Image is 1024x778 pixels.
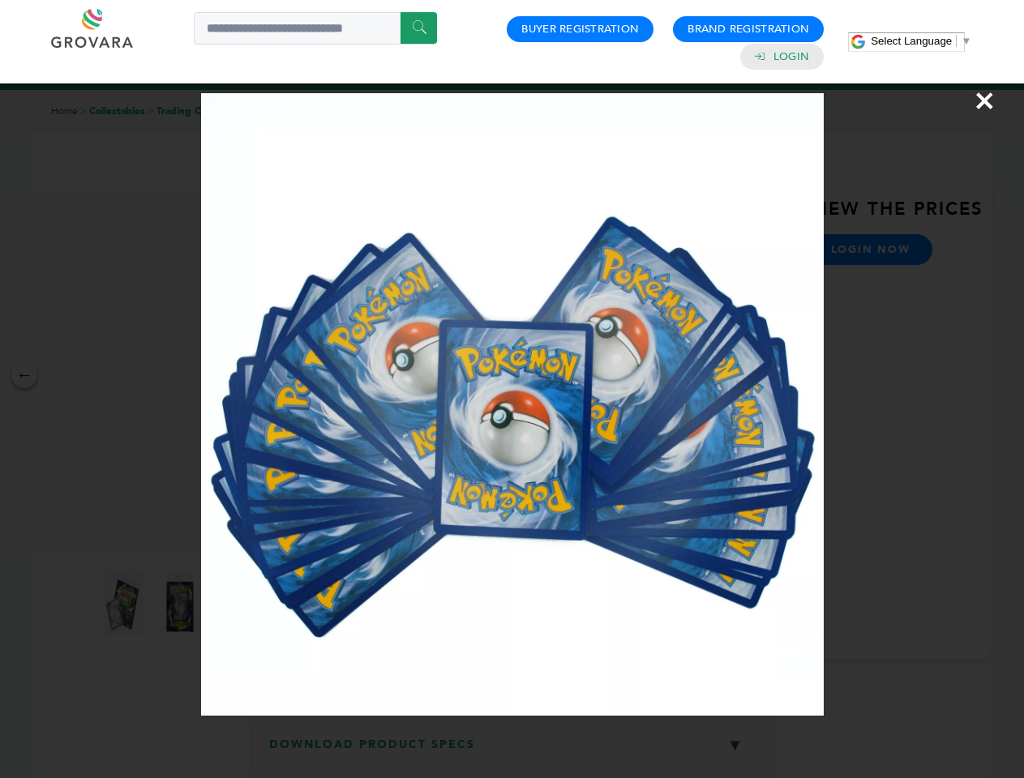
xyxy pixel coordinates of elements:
[871,35,952,47] span: Select Language
[688,22,809,36] a: Brand Registration
[201,93,824,716] img: Image Preview
[871,35,971,47] a: Select Language​
[773,49,809,64] a: Login
[974,78,996,123] span: ×
[961,35,971,47] span: ▼
[956,35,957,47] span: ​
[194,12,437,45] input: Search a product or brand...
[521,22,639,36] a: Buyer Registration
